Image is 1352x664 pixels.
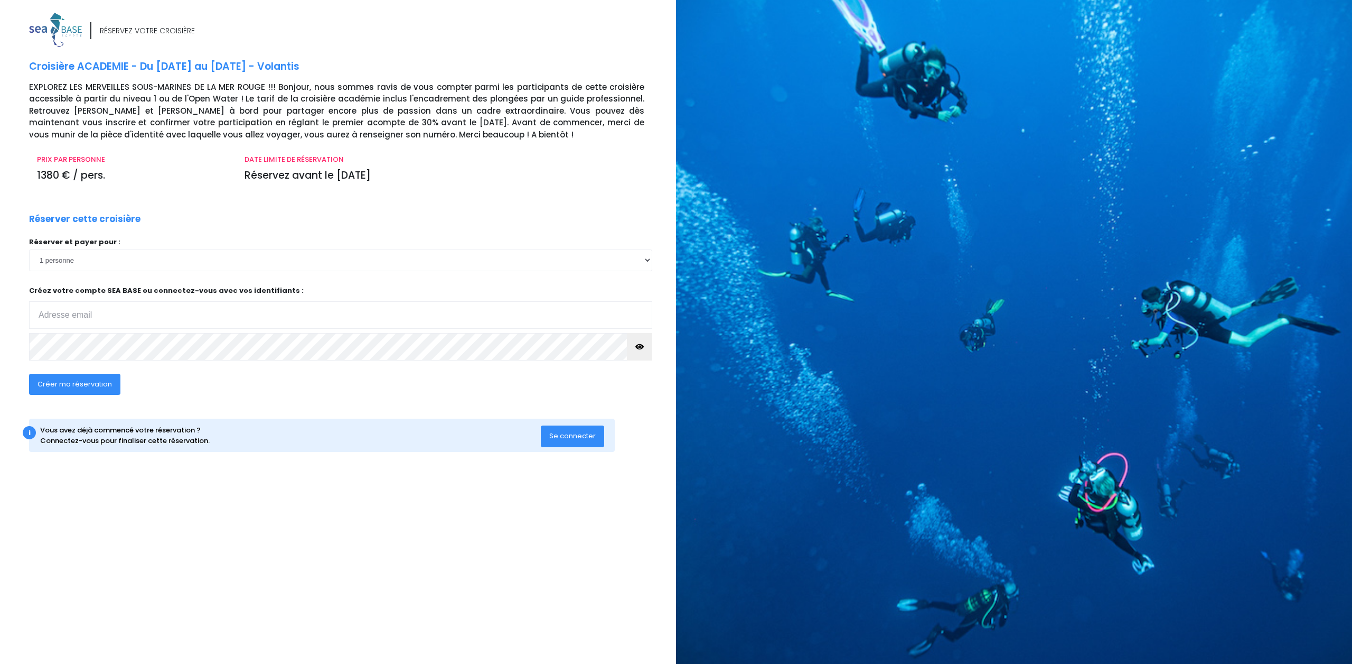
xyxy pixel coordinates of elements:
[245,154,644,165] p: DATE LIMITE DE RÉSERVATION
[29,213,140,226] p: Réserver cette croisière
[29,81,668,141] p: EXPLOREZ LES MERVEILLES SOUS-MARINES DE LA MER ROUGE !!! Bonjour, nous sommes ravis de vous compt...
[541,431,604,440] a: Se connecter
[549,431,596,441] span: Se connecter
[40,425,541,446] div: Vous avez déjà commencé votre réservation ? Connectez-vous pour finaliser cette réservation.
[29,374,120,395] button: Créer ma réservation
[29,13,82,47] img: logo_color1.png
[23,426,36,439] div: i
[541,426,604,447] button: Se connecter
[37,154,229,165] p: PRIX PAR PERSONNE
[245,168,644,183] p: Réservez avant le [DATE]
[29,285,652,329] p: Créez votre compte SEA BASE ou connectez-vous avec vos identifiants :
[37,379,112,389] span: Créer ma réservation
[37,168,229,183] p: 1380 € / pers.
[29,237,652,247] p: Réserver et payer pour :
[29,301,652,329] input: Adresse email
[29,59,668,75] p: Croisière ACADEMIE - Du [DATE] au [DATE] - Volantis
[100,25,195,36] div: RÉSERVEZ VOTRE CROISIÈRE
